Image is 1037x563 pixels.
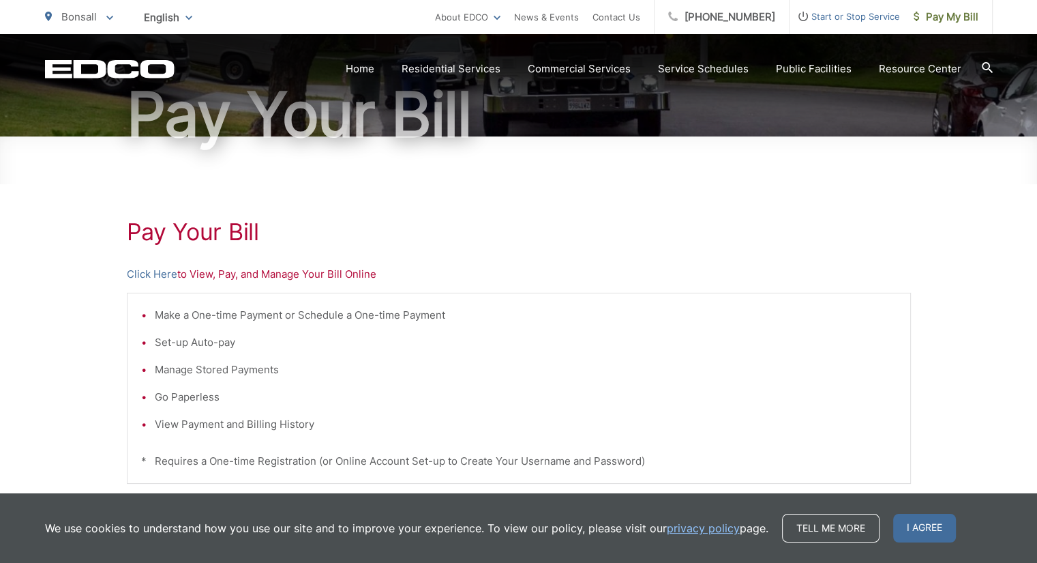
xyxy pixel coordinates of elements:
p: to View, Pay, and Manage Your Bill Online [127,266,911,283]
a: Click Here [127,266,177,283]
a: Home [346,61,374,77]
li: View Payment and Billing History [155,416,897,433]
a: privacy policy [667,520,740,536]
a: Service Schedules [658,61,749,77]
h1: Pay Your Bill [127,218,911,246]
a: About EDCO [435,9,500,25]
a: Commercial Services [528,61,631,77]
a: EDCD logo. Return to the homepage. [45,59,175,78]
li: Manage Stored Payments [155,362,897,378]
span: English [134,5,202,29]
a: Residential Services [402,61,500,77]
a: Contact Us [592,9,640,25]
span: Bonsall [61,10,97,23]
li: Go Paperless [155,389,897,405]
a: News & Events [514,9,579,25]
a: Public Facilities [776,61,852,77]
li: Set-up Auto-pay [155,334,897,351]
a: Resource Center [879,61,961,77]
p: We use cookies to understand how you use our site and to improve your experience. To view our pol... [45,520,768,536]
h1: Pay Your Bill [45,81,993,149]
span: Pay My Bill [914,9,978,25]
li: Make a One-time Payment or Schedule a One-time Payment [155,307,897,323]
p: * Requires a One-time Registration (or Online Account Set-up to Create Your Username and Password) [141,453,897,470]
